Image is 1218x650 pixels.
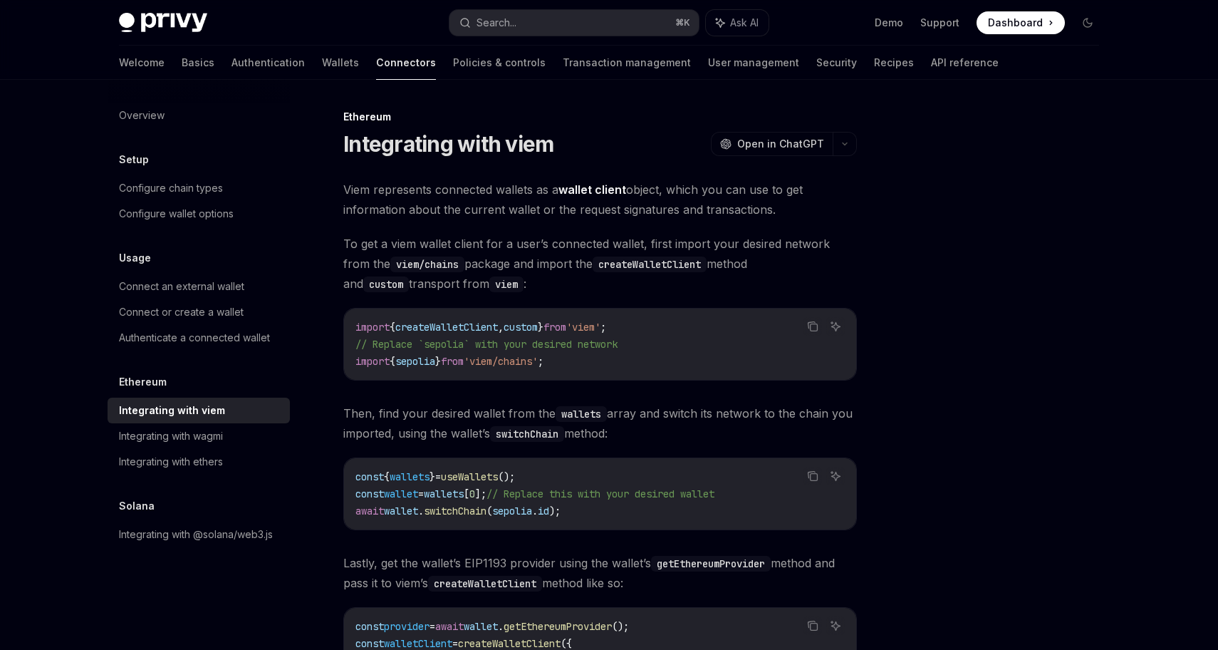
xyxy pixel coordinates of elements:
[475,488,486,500] span: ];
[1076,11,1099,34] button: Toggle dark mode
[231,46,305,80] a: Authentication
[477,14,516,31] div: Search...
[563,46,691,80] a: Transaction management
[706,10,769,36] button: Ask AI
[322,46,359,80] a: Wallets
[108,449,290,475] a: Integrating with ethers
[182,46,214,80] a: Basics
[376,46,436,80] a: Connectors
[355,620,384,633] span: const
[355,355,390,368] span: import
[355,488,384,500] span: const
[435,620,464,633] span: await
[363,277,409,292] code: custom
[464,488,469,500] span: [
[593,257,707,272] code: createWalletClient
[803,617,822,635] button: Copy the contents from the code block
[424,505,486,517] span: switchChain
[538,505,549,517] span: id
[538,355,543,368] span: ;
[549,505,561,517] span: );
[558,182,626,197] a: wallet client
[390,321,395,334] span: {
[875,16,903,30] a: Demo
[343,403,857,443] span: Then, find your desired wallet from the array and switch its network to the chain you imported, u...
[874,46,914,80] a: Recipes
[119,180,223,197] div: Configure chain types
[977,11,1065,34] a: Dashboard
[464,620,498,633] span: wallet
[498,321,504,334] span: ,
[108,274,290,299] a: Connect an external wallet
[343,131,553,157] h1: Integrating with viem
[449,10,699,36] button: Search...⌘K
[826,467,845,485] button: Ask AI
[430,470,435,483] span: }
[730,16,759,30] span: Ask AI
[108,325,290,351] a: Authenticate a connected wallet
[384,505,418,517] span: wallet
[119,402,225,419] div: Integrating with viem
[119,278,244,295] div: Connect an external wallet
[119,526,273,543] div: Integrating with @solana/web3.js
[826,317,845,336] button: Ask AI
[486,488,714,500] span: // Replace this with your desired wallet
[651,556,771,572] code: getEthereumProvider
[119,329,270,346] div: Authenticate a connected wallet
[600,321,606,334] span: ;
[441,355,464,368] span: from
[435,470,441,483] span: =
[430,620,435,633] span: =
[119,249,151,267] h5: Usage
[803,467,822,485] button: Copy the contents from the code block
[119,205,234,222] div: Configure wallet options
[931,46,999,80] a: API reference
[498,470,515,483] span: ();
[108,522,290,547] a: Integrating with @solana/web3.js
[108,398,290,423] a: Integrating with viem
[490,426,564,442] code: switchChain
[355,338,618,351] span: // Replace `sepolia` with your desired network
[538,321,543,334] span: }
[556,406,607,422] code: wallets
[343,234,857,294] span: To get a viem wallet client for a user’s connected wallet, first import your desired network from...
[566,321,600,334] span: 'viem'
[492,505,532,517] span: sepolia
[504,620,612,633] span: getEthereumProvider
[119,453,223,470] div: Integrating with ethers
[486,505,492,517] span: (
[384,488,418,500] span: wallet
[988,16,1043,30] span: Dashboard
[119,497,155,515] h5: Solana
[119,304,244,321] div: Connect or create a wallet
[355,637,384,650] span: const
[504,321,538,334] span: custom
[108,299,290,325] a: Connect or create a wallet
[108,201,290,227] a: Configure wallet options
[675,17,690,29] span: ⌘ K
[355,505,384,517] span: await
[355,470,384,483] span: const
[711,132,833,156] button: Open in ChatGPT
[418,488,424,500] span: =
[458,637,561,650] span: createWalletClient
[390,470,430,483] span: wallets
[119,46,165,80] a: Welcome
[532,505,538,517] span: .
[384,470,390,483] span: {
[464,355,538,368] span: 'viem/chains'
[543,321,566,334] span: from
[452,637,458,650] span: =
[395,321,498,334] span: createWalletClient
[708,46,799,80] a: User management
[803,317,822,336] button: Copy the contents from the code block
[441,470,498,483] span: useWallets
[119,373,167,391] h5: Ethereum
[489,277,524,292] code: viem
[384,637,452,650] span: walletClient
[119,428,223,445] div: Integrating with wagmi
[355,321,390,334] span: import
[561,637,572,650] span: ({
[395,355,435,368] span: sepolia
